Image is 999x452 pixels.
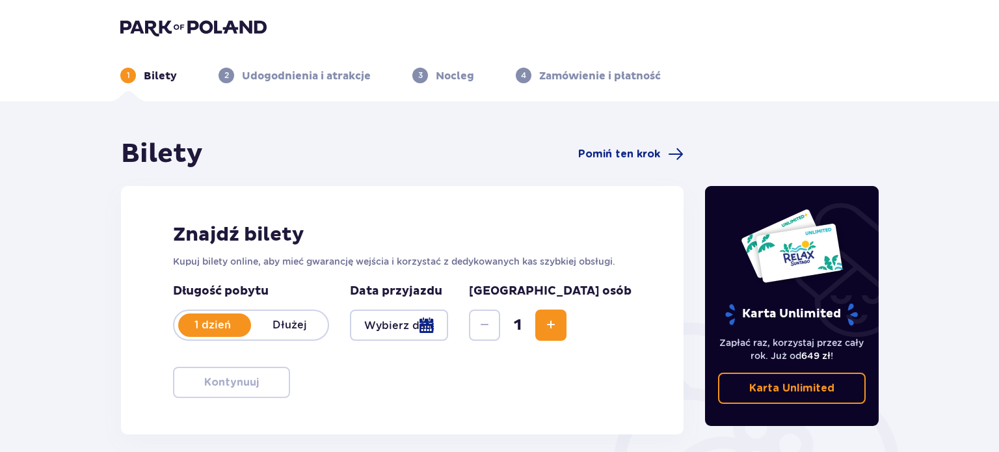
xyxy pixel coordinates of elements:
[173,255,632,268] p: Kupuj bilety online, aby mieć gwarancję wejścia i korzystać z dedykowanych kas szybkiej obsługi.
[219,68,371,83] div: 2Udogodnienia i atrakcje
[173,222,632,247] h2: Znajdź bilety
[224,70,229,81] p: 2
[120,18,267,36] img: Park of Poland logo
[173,367,290,398] button: Kontynuuj
[503,315,533,335] span: 1
[242,69,371,83] p: Udogodnienia i atrakcje
[412,68,474,83] div: 3Nocleg
[539,69,661,83] p: Zamówienie i płatność
[718,336,866,362] p: Zapłać raz, korzystaj przez cały rok. Już od !
[578,146,684,162] a: Pomiń ten krok
[749,381,834,395] p: Karta Unlimited
[801,351,831,361] span: 649 zł
[535,310,566,341] button: Zwiększ
[174,318,251,332] p: 1 dzień
[740,208,844,284] img: Dwie karty całoroczne do Suntago z napisem 'UNLIMITED RELAX', na białym tle z tropikalnymi liśćmi...
[469,310,500,341] button: Zmniejsz
[516,68,661,83] div: 4Zamówienie i płatność
[127,70,130,81] p: 1
[724,303,859,326] p: Karta Unlimited
[350,284,442,299] p: Data przyjazdu
[718,373,866,404] a: Karta Unlimited
[418,70,423,81] p: 3
[173,284,329,299] p: Długość pobytu
[469,284,632,299] p: [GEOGRAPHIC_DATA] osób
[120,68,177,83] div: 1Bilety
[204,375,259,390] p: Kontynuuj
[121,138,203,170] h1: Bilety
[521,70,526,81] p: 4
[436,69,474,83] p: Nocleg
[251,318,328,332] p: Dłużej
[578,147,660,161] span: Pomiń ten krok
[144,69,177,83] p: Bilety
